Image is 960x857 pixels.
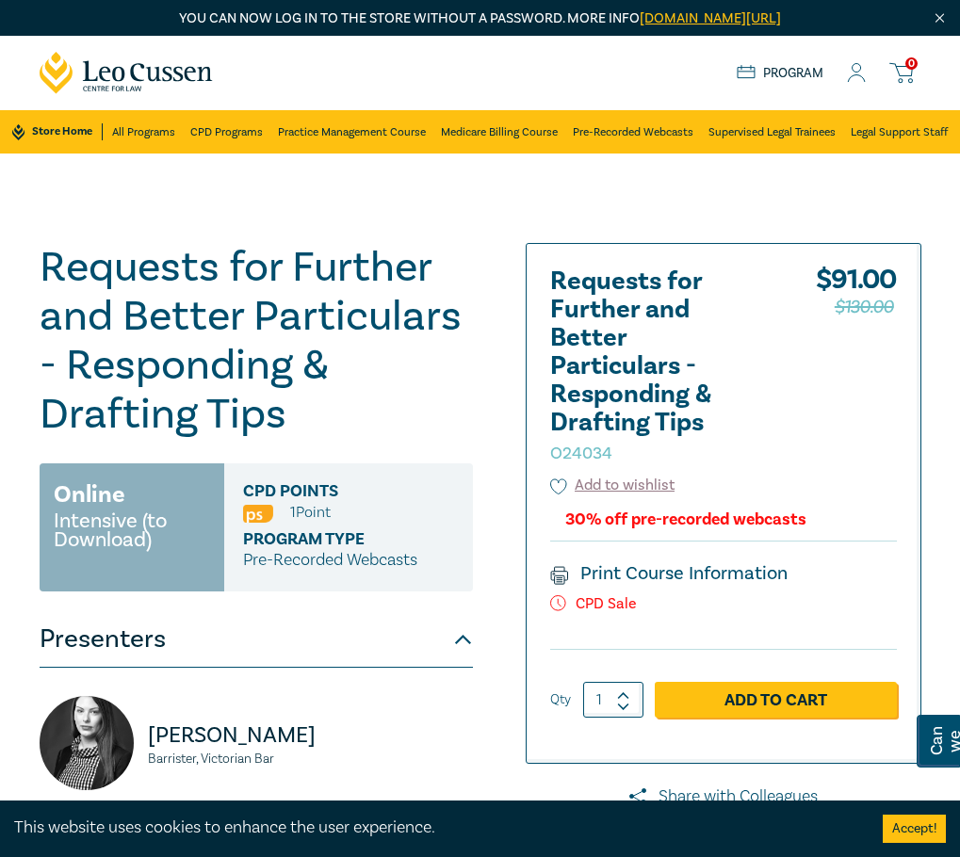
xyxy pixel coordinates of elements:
small: Intensive (to Download) [54,511,210,549]
a: All Programs [112,110,175,154]
button: Accept cookies [883,815,946,843]
a: Add to Cart [655,682,897,718]
small: O24034 [550,443,612,464]
a: [DOMAIN_NAME][URL] [640,9,781,27]
a: Supervised Legal Trainees [708,110,836,154]
input: 1 [583,682,643,718]
a: Program [737,65,824,82]
img: Professional Skills [243,505,273,523]
label: Qty [550,689,571,710]
span: CPD Points [243,482,417,500]
span: 0 [905,57,918,70]
p: [PERSON_NAME] [148,720,473,751]
h2: Requests for Further and Better Particulars - Responding & Drafting Tips [550,267,757,465]
a: Share with Colleagues [526,784,921,809]
p: CPD Sale [550,595,897,613]
a: Print Course Information [550,561,789,586]
li: 1 Point [290,500,331,525]
h1: Requests for Further and Better Particulars - Responding & Drafting Tips [40,243,473,439]
small: Barrister, Victorian Bar [148,752,473,766]
div: This website uses cookies to enhance the user experience. [14,816,854,840]
a: Pre-Recorded Webcasts [573,110,693,154]
a: CPD Programs [190,110,263,154]
span: $130.00 [835,292,894,322]
img: https://s3.ap-southeast-2.amazonaws.com/leo-cussen-store-production-content/Contacts/Rhiannon%20M... [40,696,134,790]
p: You can now log in to the store without a password. More info [40,8,921,29]
div: 30% off pre-recorded webcasts [565,510,806,528]
p: Pre-Recorded Webcasts [243,548,454,573]
a: Practice Management Course [278,110,426,154]
button: Presenters [40,611,473,668]
div: $ 91.00 [816,267,897,475]
span: Program type [243,530,417,548]
a: Legal Support Staff [851,110,948,154]
a: Store Home [12,123,102,140]
img: Close [932,10,948,26]
a: Medicare Billing Course [441,110,558,154]
h3: Online [54,477,125,511]
button: Add to wishlist [550,475,675,496]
